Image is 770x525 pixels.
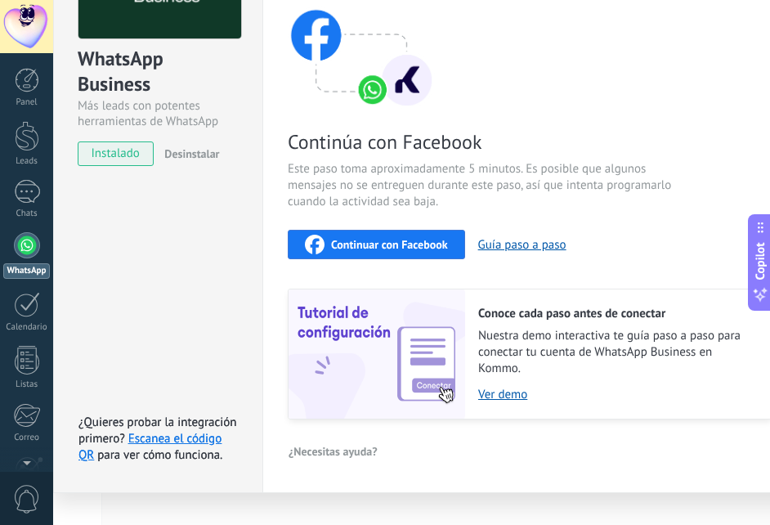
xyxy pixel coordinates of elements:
[288,439,378,464] button: ¿Necesitas ayuda?
[3,156,51,167] div: Leads
[478,306,756,321] h2: Conoce cada paso antes de conectar
[3,433,51,443] div: Correo
[78,141,153,166] span: instalado
[78,431,222,463] a: Escanea el código QR
[3,97,51,108] div: Panel
[289,446,378,457] span: ¿Necesitas ayuda?
[478,237,566,253] button: Guía paso a paso
[288,161,677,210] span: Este paso toma aproximadamente 5 minutos. Es posible que algunos mensajes no se entreguen durante...
[78,98,239,129] div: Más leads con potentes herramientas de WhatsApp
[78,46,239,98] div: WhatsApp Business
[331,239,448,250] span: Continuar con Facebook
[288,129,677,155] span: Continúa con Facebook
[97,447,222,463] span: para ver cómo funciona.
[752,243,768,280] span: Copilot
[478,387,756,402] a: Ver demo
[158,141,219,166] button: Desinstalar
[3,209,51,219] div: Chats
[3,379,51,390] div: Listas
[78,415,237,446] span: ¿Quieres probar la integración primero?
[3,263,50,279] div: WhatsApp
[164,146,219,161] span: Desinstalar
[478,328,756,377] span: Nuestra demo interactiva te guía paso a paso para conectar tu cuenta de WhatsApp Business en Kommo.
[3,322,51,333] div: Calendario
[288,230,465,259] button: Continuar con Facebook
